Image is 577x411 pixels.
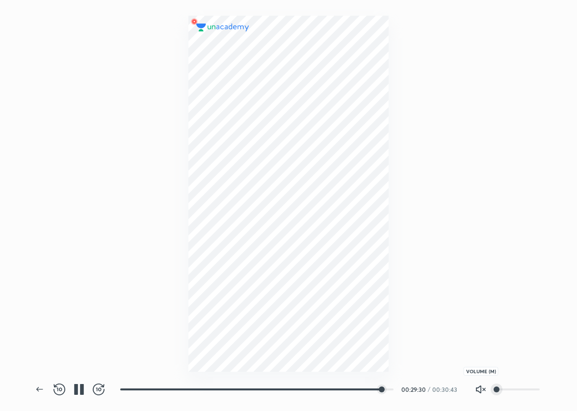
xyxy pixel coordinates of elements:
[494,386,499,392] span: styled slider
[432,386,459,392] div: 00:30:43
[188,16,200,27] img: wMgqJGBwKWe8AAAAABJRU5ErkJggg==
[401,386,426,392] div: 00:29:30
[428,386,430,392] div: /
[464,367,498,376] div: Volume (M)
[196,24,249,31] img: logo.2a7e12a2.svg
